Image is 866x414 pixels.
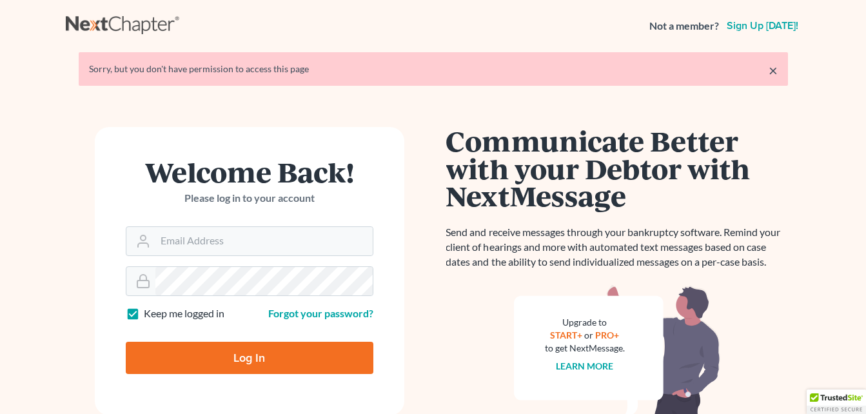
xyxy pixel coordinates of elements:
a: Learn more [556,360,613,371]
input: Log In [126,342,373,374]
a: START+ [550,330,582,340]
div: to get NextMessage. [545,342,625,355]
a: × [769,63,778,78]
a: Forgot your password? [268,307,373,319]
h1: Welcome Back! [126,158,373,186]
div: TrustedSite Certified [807,389,866,414]
div: Sorry, but you don't have permission to access this page [89,63,778,75]
strong: Not a member? [649,19,719,34]
h1: Communicate Better with your Debtor with NextMessage [446,127,788,210]
input: Email Address [155,227,373,255]
p: Send and receive messages through your bankruptcy software. Remind your client of hearings and mo... [446,225,788,270]
span: or [584,330,593,340]
div: Upgrade to [545,316,625,329]
a: Sign up [DATE]! [724,21,801,31]
p: Please log in to your account [126,191,373,206]
a: PRO+ [595,330,619,340]
label: Keep me logged in [144,306,224,321]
